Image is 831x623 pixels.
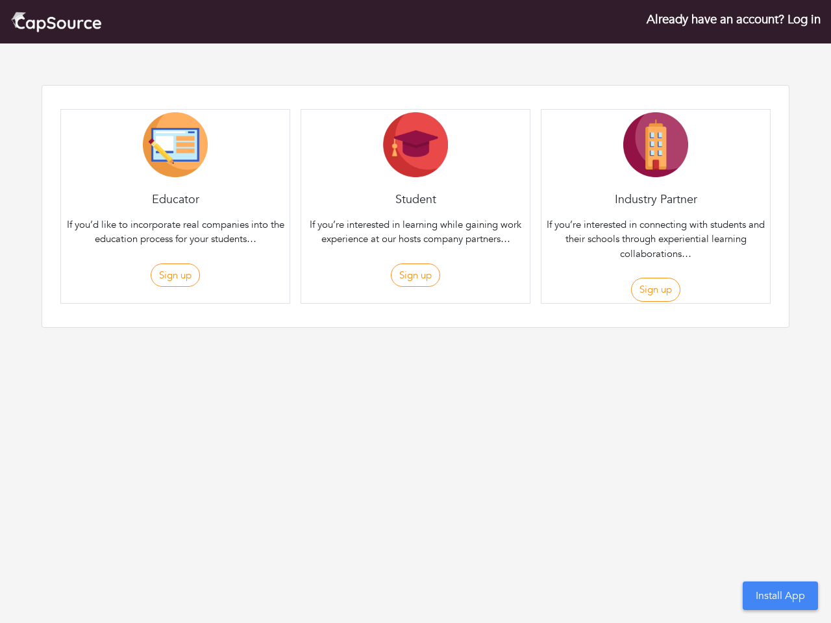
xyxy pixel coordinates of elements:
[64,217,287,247] p: If you’d like to incorporate real companies into the education process for your students…
[743,581,818,610] button: Install App
[10,10,102,33] img: cap_logo.png
[631,278,680,302] button: Sign up
[143,112,208,177] img: Educator-Icon-31d5a1e457ca3f5474c6b92ab10a5d5101c9f8fbafba7b88091835f1a8db102f.png
[383,112,448,177] img: Student-Icon-6b6867cbad302adf8029cb3ecf392088beec6a544309a027beb5b4b4576828a8.png
[391,263,440,287] button: Sign up
[301,193,530,207] h4: Student
[151,263,200,287] button: Sign up
[544,217,767,262] p: If you’re interested in connecting with students and their schools through experiential learning ...
[623,112,688,177] img: Company-Icon-7f8a26afd1715722aa5ae9dc11300c11ceeb4d32eda0db0d61c21d11b95ecac6.png
[61,193,290,207] h4: Educator
[647,11,821,28] a: Already have an account? Log in
[541,193,770,207] h4: Industry Partner
[304,217,527,247] p: If you’re interested in learning while gaining work experience at our hosts company partners…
